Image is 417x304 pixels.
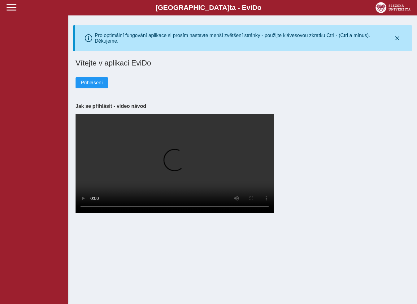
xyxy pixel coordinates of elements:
[19,4,398,12] b: [GEOGRAPHIC_DATA] a - Evi
[76,77,108,88] button: Přihlášení
[81,80,103,86] span: Přihlášení
[229,4,232,11] span: t
[252,4,257,11] span: D
[95,33,392,44] div: Pro optimální fungování aplikace si prosím nastavte menší zvětšení stránky - použijte klávesovou ...
[76,59,410,67] h1: Vítejte v aplikaci EviDo
[257,4,262,11] span: o
[76,103,410,109] h3: Jak se přihlásit - video návod
[76,114,274,213] video: Your browser does not support the video tag.
[376,2,410,13] img: logo_web_su.png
